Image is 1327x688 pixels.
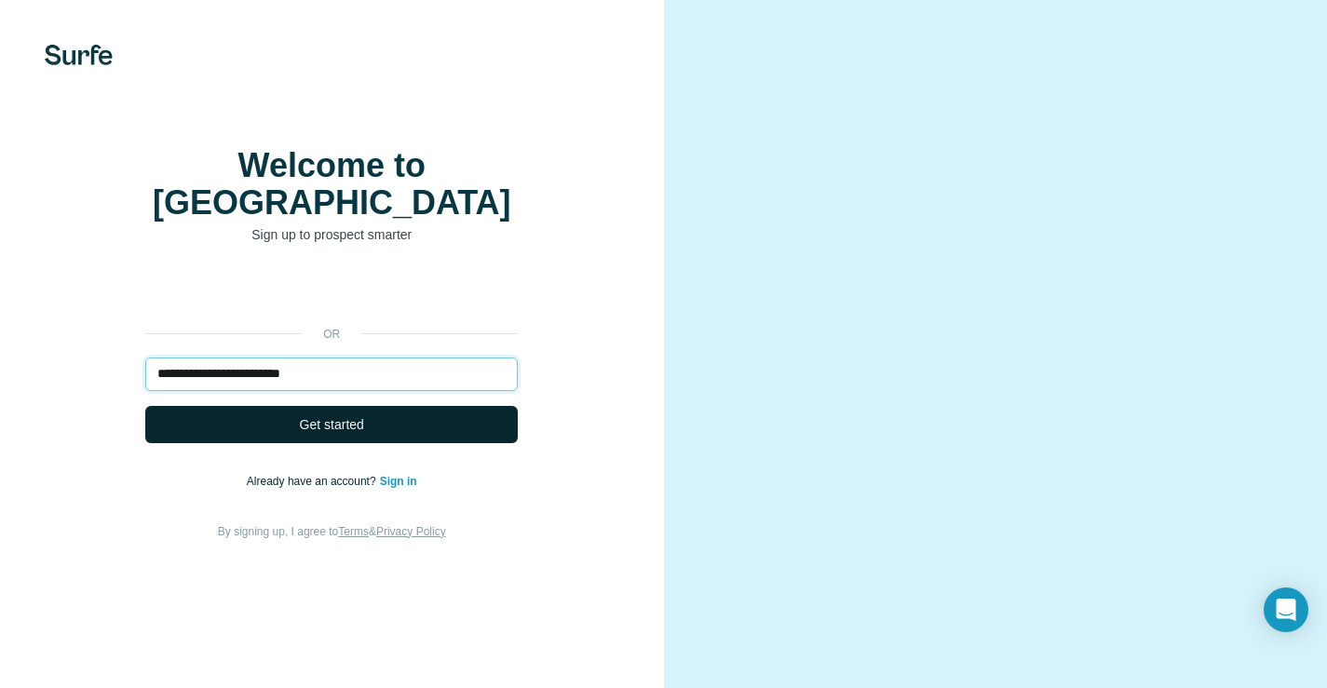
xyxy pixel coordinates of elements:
[376,525,446,538] a: Privacy Policy
[380,475,417,488] a: Sign in
[145,406,518,443] button: Get started
[136,272,527,313] iframe: Sign in with Google Button
[300,415,364,434] span: Get started
[302,326,361,343] p: or
[145,225,518,244] p: Sign up to prospect smarter
[218,525,446,538] span: By signing up, I agree to &
[145,147,518,222] h1: Welcome to [GEOGRAPHIC_DATA]
[247,475,380,488] span: Already have an account?
[1264,587,1308,632] div: Open Intercom Messenger
[45,45,113,65] img: Surfe's logo
[338,525,369,538] a: Terms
